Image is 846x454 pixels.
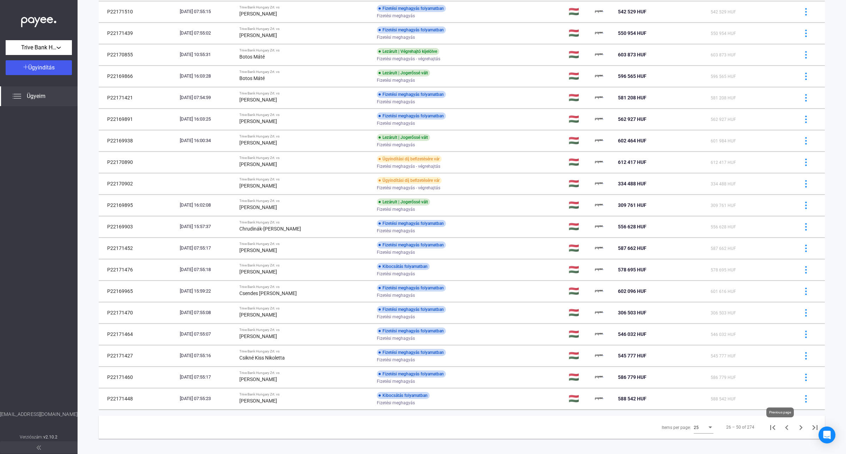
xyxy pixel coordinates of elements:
img: more-blue [802,288,810,295]
div: [DATE] 07:55:18 [180,266,234,273]
td: P22169903 [99,216,177,237]
img: payee-logo [595,7,603,16]
div: Fizetési meghagyás folyamatban [377,284,446,292]
img: more-blue [802,374,810,381]
span: 586 779 HUF [711,375,736,380]
td: P22171427 [99,345,177,366]
div: Trive Bank Hungary Zrt. vs [239,349,371,354]
button: more-blue [798,262,813,277]
button: more-blue [798,241,813,256]
img: arrow-double-left-grey.svg [37,446,41,450]
span: 588 542 HUF [618,396,646,401]
div: [DATE] 15:57:37 [180,223,234,230]
img: payee-logo [595,115,603,123]
span: 545 777 HUF [711,354,736,358]
div: Trive Bank Hungary Zrt. vs [239,113,371,117]
div: Fizetési meghagyás folyamatban [377,91,446,98]
div: Trive Bank Hungary Zrt. vs [239,242,371,246]
div: [DATE] 16:02:08 [180,202,234,209]
td: P22170890 [99,152,177,173]
img: payee-logo [595,330,603,338]
span: 562 927 HUF [711,117,736,122]
button: more-blue [798,327,813,342]
img: plus-white.svg [23,65,28,69]
strong: [PERSON_NAME] [239,376,277,382]
div: Kibocsátás folyamatban [377,263,430,270]
span: 602 096 HUF [618,288,646,294]
div: Lezárult | Jogerőssé vált [377,134,430,141]
button: Next page [794,420,808,434]
td: P22171448 [99,388,177,409]
div: [DATE] 16:03:28 [180,73,234,80]
span: 588 542 HUF [711,397,736,401]
img: payee-logo [595,394,603,403]
span: 542 529 HUF [711,10,736,14]
button: more-blue [798,348,813,363]
span: Fizetési meghagyás [377,356,415,364]
div: [DATE] 10:55:31 [180,51,234,58]
button: more-blue [798,219,813,234]
div: Lezárult | Végrehajtó kijelölve [377,48,439,55]
div: Trive Bank Hungary Zrt. vs [239,27,371,31]
button: Previous page [780,420,794,434]
span: Fizetési meghagyás [377,119,415,128]
div: [DATE] 07:55:15 [180,8,234,15]
td: 🇭🇺 [566,109,592,130]
span: 612 417 HUF [618,159,646,165]
span: 309 761 HUF [711,203,736,208]
span: Trive Bank Hungary Zrt. [21,43,56,52]
img: payee-logo [595,308,603,317]
strong: Csendes [PERSON_NAME] [239,290,297,296]
span: 581 208 HUF [711,96,736,100]
span: Fizetési meghagyás [377,205,415,214]
button: Trive Bank Hungary Zrt. [6,40,72,55]
div: [DATE] 07:55:16 [180,352,234,359]
span: 586 779 HUF [618,374,646,380]
div: Trive Bank Hungary Zrt. vs [239,134,371,139]
img: payee-logo [595,373,603,381]
span: Fizetési meghagyás [377,291,415,300]
strong: [PERSON_NAME] [239,333,277,339]
div: Trive Bank Hungary Zrt. vs [239,263,371,268]
div: Items per page: [662,423,691,432]
span: 334 488 HUF [711,182,736,186]
td: 🇭🇺 [566,367,592,388]
img: payee-logo [595,287,603,295]
td: 🇭🇺 [566,388,592,409]
td: P22170855 [99,44,177,65]
span: Fizetési meghagyás [377,270,415,278]
img: more-blue [802,73,810,80]
img: more-blue [802,223,810,231]
span: 603 873 HUF [711,53,736,57]
button: more-blue [798,69,813,84]
span: 596 565 HUF [711,74,736,79]
strong: [PERSON_NAME] [239,183,277,189]
span: 545 777 HUF [618,353,646,358]
div: Kibocsátás folyamatban [377,392,430,399]
button: more-blue [798,198,813,213]
span: Fizetési meghagyás [377,141,415,149]
div: Lezárult | Jogerőssé vált [377,198,430,205]
img: payee-logo [595,93,603,102]
strong: Csikné Kiss Nikoletta [239,355,285,361]
div: [DATE] 07:55:23 [180,395,234,402]
button: more-blue [798,305,813,320]
div: Trive Bank Hungary Zrt. vs [239,328,371,332]
span: Fizetési meghagyás [377,33,415,42]
img: more-blue [802,266,810,274]
strong: [PERSON_NAME] [239,97,277,103]
img: payee-logo [595,179,603,188]
td: P22171460 [99,367,177,388]
div: Fizetési meghagyás folyamatban [377,327,446,335]
div: Trive Bank Hungary Zrt. vs [239,156,371,160]
td: P22169895 [99,195,177,216]
td: 🇭🇺 [566,152,592,173]
span: 587 662 HUF [711,246,736,251]
span: 601 616 HUF [711,289,736,294]
div: Fizetési meghagyás folyamatban [377,26,446,33]
button: more-blue [798,155,813,170]
img: more-blue [802,137,810,145]
span: 556 628 HUF [618,224,646,229]
img: payee-logo [595,50,603,59]
td: 🇭🇺 [566,130,592,151]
